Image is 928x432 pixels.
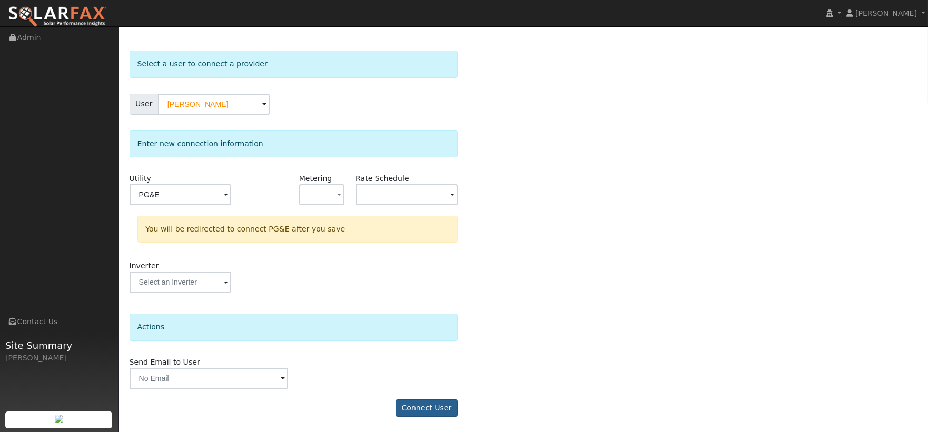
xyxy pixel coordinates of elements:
div: You will be redirected to connect PG&E after you save [137,216,458,243]
div: Actions [130,314,458,340]
span: [PERSON_NAME] [855,9,917,17]
input: Select a User [158,94,270,115]
img: retrieve [55,415,63,423]
button: Connect User [396,399,458,417]
div: Select a user to connect a provider [130,51,458,77]
input: Select an Inverter [130,272,232,293]
label: Utility [130,173,151,184]
img: SolarFax [8,6,107,28]
label: Send Email to User [130,357,200,368]
label: Metering [299,173,332,184]
div: Enter new connection information [130,130,458,157]
label: Rate Schedule [356,173,409,184]
span: Site Summary [5,338,113,353]
div: [PERSON_NAME] [5,353,113,364]
label: Inverter [130,260,159,272]
input: Select a Utility [130,184,232,205]
span: User [130,94,159,115]
input: No Email [130,368,288,389]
